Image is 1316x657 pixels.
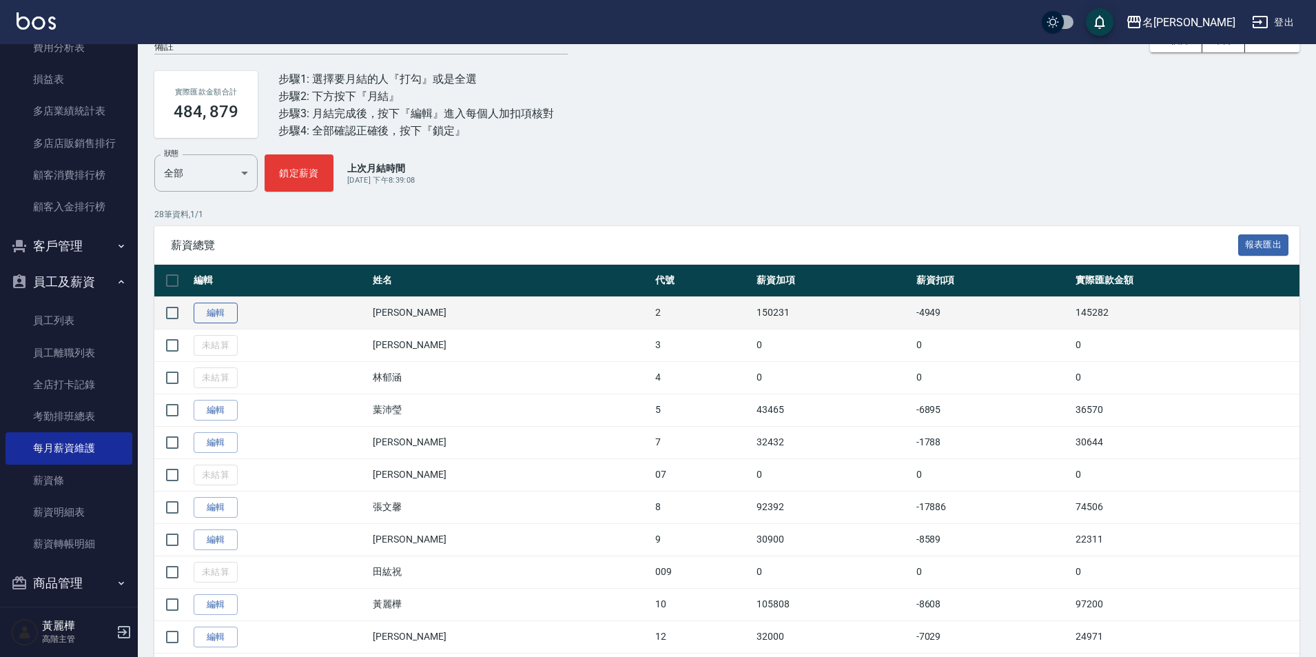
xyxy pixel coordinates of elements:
th: 薪資加項 [753,265,913,297]
td: 葉沛瑩 [369,394,651,426]
td: 105808 [753,588,913,620]
td: [PERSON_NAME] [369,426,651,458]
button: 員工及薪資 [6,264,132,300]
td: 10 [652,588,753,620]
td: -8589 [913,523,1073,556]
td: 0 [913,329,1073,361]
td: 24971 [1072,620,1299,653]
button: save [1086,8,1113,36]
h5: 黃麗樺 [42,619,112,633]
td: -4949 [913,296,1073,329]
td: 5 [652,394,753,426]
a: 編輯 [194,400,238,421]
button: 鎖定薪資 [265,154,333,192]
div: 步驟3: 月結完成後，按下『編輯』進入每個人加扣項核對 [278,105,554,122]
td: 009 [652,556,753,588]
td: 0 [1072,556,1299,588]
td: [PERSON_NAME] [369,620,651,653]
a: 報表匯出 [1238,238,1289,251]
a: 考勤排班總表 [6,401,132,432]
td: [PERSON_NAME] [369,329,651,361]
td: 8 [652,491,753,523]
td: 張文馨 [369,491,651,523]
td: 0 [1072,361,1299,394]
h3: 484, 879 [174,102,239,121]
a: 顧客入金排行榜 [6,191,132,223]
a: 多店店販銷售排行 [6,128,132,159]
td: 9 [652,523,753,556]
td: 0 [753,458,913,491]
td: 07 [652,458,753,491]
th: 姓名 [369,265,651,297]
button: 名[PERSON_NAME] [1120,8,1241,37]
td: 97200 [1072,588,1299,620]
div: 步驟1: 選擇要月結的人『打勾』或是全選 [278,70,554,88]
a: 編輯 [194,627,238,648]
td: [PERSON_NAME] [369,458,651,491]
div: 名[PERSON_NAME] [1142,14,1235,31]
td: 0 [1072,458,1299,491]
td: 0 [753,556,913,588]
th: 實際匯款金額 [1072,265,1299,297]
td: 0 [913,361,1073,394]
td: 0 [913,458,1073,491]
a: 損益表 [6,63,132,95]
button: 報表匯出 [1238,234,1289,256]
a: 編輯 [194,497,238,518]
td: 32432 [753,426,913,458]
td: -1788 [913,426,1073,458]
span: [DATE] 下午8:39:08 [347,176,415,185]
td: 30644 [1072,426,1299,458]
td: 36570 [1072,394,1299,426]
label: 狀態 [164,148,178,159]
a: 員工離職列表 [6,337,132,369]
div: 步驟4: 全部確認正確後，按下『鎖定』 [278,122,554,139]
td: -8608 [913,588,1073,620]
th: 薪資扣項 [913,265,1073,297]
td: 43465 [753,394,913,426]
td: 0 [913,556,1073,588]
td: 145282 [1072,296,1299,329]
td: 0 [753,329,913,361]
td: 3 [652,329,753,361]
p: 高階主管 [42,633,112,645]
td: 田紘祝 [369,556,651,588]
td: -7029 [913,620,1073,653]
td: 74506 [1072,491,1299,523]
td: 30900 [753,523,913,556]
a: 每月薪資維護 [6,432,132,464]
td: 2 [652,296,753,329]
td: 12 [652,620,753,653]
a: 編輯 [194,303,238,324]
a: 薪資明細表 [6,496,132,528]
td: 黃麗樺 [369,588,651,620]
button: 登出 [1246,10,1299,35]
a: 編輯 [194,529,238,551]
a: 費用分析表 [6,32,132,63]
a: 多店業績統計表 [6,95,132,127]
td: 林郁涵 [369,361,651,394]
h2: 實際匯款金額合計 [171,88,241,97]
a: 員工列表 [6,305,132,336]
button: 客戶管理 [6,228,132,264]
td: -6895 [913,394,1073,426]
td: 0 [1072,329,1299,361]
td: 7 [652,426,753,458]
a: 薪資條 [6,465,132,496]
div: 步驟2: 下方按下『月結』 [278,88,554,105]
td: [PERSON_NAME] [369,523,651,556]
th: 代號 [652,265,753,297]
td: -17886 [913,491,1073,523]
th: 編輯 [190,265,369,297]
td: 0 [753,361,913,394]
a: 全店打卡記錄 [6,369,132,401]
td: 22311 [1072,523,1299,556]
a: 顧客消費排行榜 [6,159,132,191]
td: [PERSON_NAME] [369,296,651,329]
span: 薪資總覽 [171,239,1238,252]
a: 編輯 [194,432,238,454]
p: 28 筆資料, 1 / 1 [154,208,1299,221]
button: 行銷工具 [6,601,132,637]
td: 4 [652,361,753,394]
div: 全部 [154,154,258,192]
